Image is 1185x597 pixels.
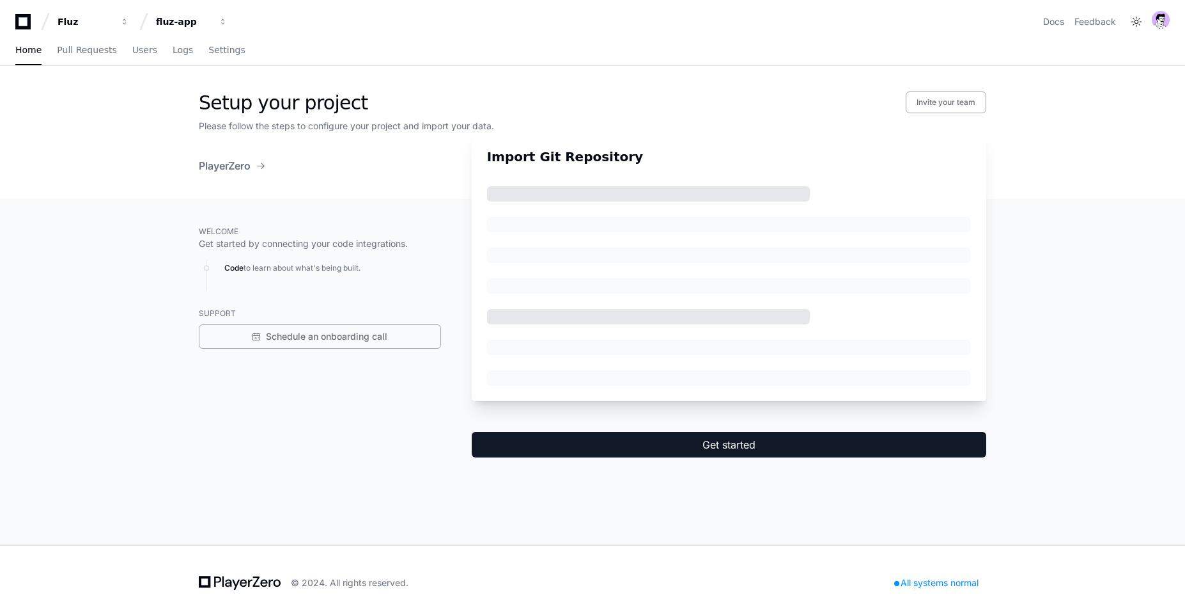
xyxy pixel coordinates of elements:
[1152,11,1170,29] img: avatar
[199,158,251,173] span: PlayerZero
[199,308,236,318] span: support
[173,46,193,54] span: Logs
[15,46,42,54] span: Home
[52,10,134,33] button: Fluz
[132,36,157,65] a: Users
[57,46,116,54] span: Pull Requests
[132,46,157,54] span: Users
[887,574,986,592] div: All systems normal
[156,15,211,28] div: fluz-app
[199,324,441,349] a: Schedule an onboarding call
[15,36,42,65] a: Home
[173,36,193,65] a: Logs
[208,46,245,54] span: Settings
[906,92,986,113] button: Invite your team
[472,432,986,458] button: Get started
[487,148,971,166] h2: Import Git Repository
[199,120,986,132] p: Please follow the steps to configure your project and import your data.
[199,237,441,250] p: Get started by connecting your code integrations.
[1043,15,1064,28] a: Docs
[57,36,116,65] a: Pull Requests
[224,263,244,273] span: Code
[199,227,238,236] span: Welcome
[151,10,233,33] button: fluz-app
[1074,15,1116,28] button: Feedback
[224,260,441,276] p: to learn about what's being built.
[58,15,112,28] div: Fluz
[208,36,245,65] a: Settings
[291,577,408,589] div: © 2024. All rights reserved.
[199,92,368,115] h1: Setup your project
